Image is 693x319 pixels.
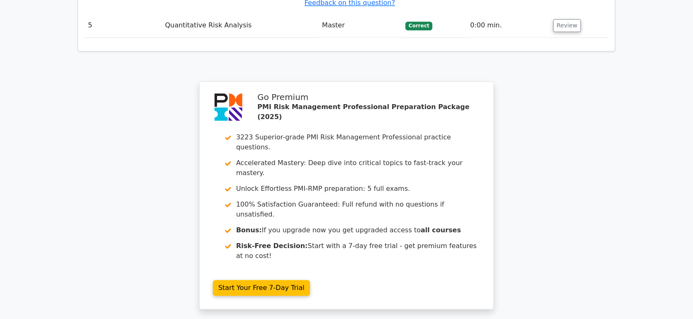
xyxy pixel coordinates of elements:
button: Review [553,19,581,32]
td: 0:00 min. [467,14,549,37]
td: Quantitative Risk Analysis [162,14,319,37]
span: Correct [405,22,432,30]
a: Start Your Free 7-Day Trial [213,280,310,296]
td: 5 [85,14,162,37]
td: Master [319,14,402,37]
